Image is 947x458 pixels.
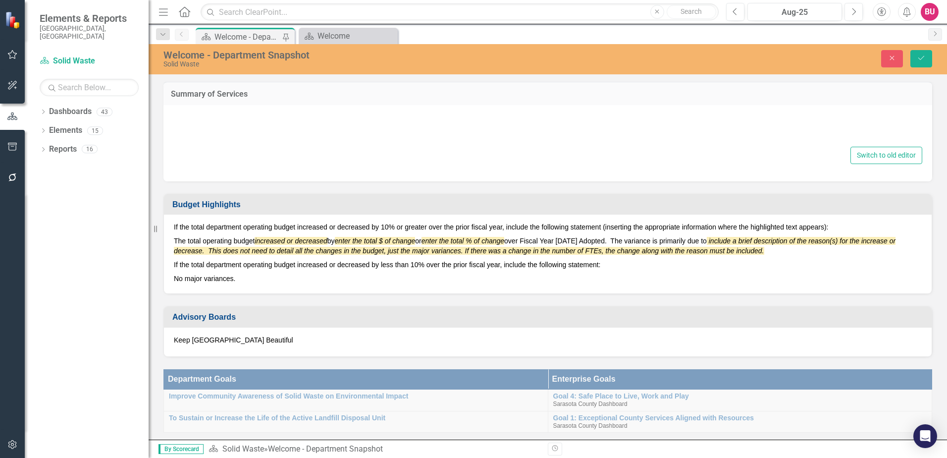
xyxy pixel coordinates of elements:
em: enter the [335,237,362,245]
a: Dashboards [49,106,92,117]
div: Welcome - Department Snapshot [214,31,280,43]
a: Elements [49,125,82,136]
div: Welcome [317,30,395,42]
input: Search Below... [40,79,139,96]
input: Search ClearPoint... [201,3,719,21]
div: » [209,444,540,455]
button: Aug-25 [747,3,842,21]
div: Open Intercom Messenger [913,424,937,448]
a: Reports [49,144,77,155]
em: increased or decreased [255,237,327,245]
a: Solid Waste [222,444,264,454]
em: enter the total % of change [421,237,504,245]
p: The total operating budget by or over Fiscal Year [DATE] Adopted. The variance is primarily due to [174,234,922,258]
p: Keep [GEOGRAPHIC_DATA] Beautiful [174,335,922,345]
h3: Budget Highlights [172,200,927,209]
p: No major variances. [174,272,922,284]
span: Search [681,7,702,15]
div: Solid Waste [163,60,594,68]
a: Solid Waste [40,56,139,67]
a: Welcome [301,30,395,42]
div: Welcome - Department Snapshot [268,444,383,454]
button: Search [667,5,716,19]
div: 15 [87,126,103,135]
em: total $ of change [364,237,416,245]
p: If the total department operating budget increased or decreased by 10% or greater over the prior ... [174,222,922,234]
div: 16 [82,145,98,154]
span: By Scorecard [158,444,204,454]
span: Elements & Reports [40,12,139,24]
div: Aug-25 [751,6,839,18]
p: If the total department operating budget increased or decreased by less than 10% over the prior f... [174,258,922,272]
button: BU [921,3,939,21]
button: Switch to old editor [850,147,922,164]
small: [GEOGRAPHIC_DATA], [GEOGRAPHIC_DATA] [40,24,139,41]
img: ClearPoint Strategy [5,11,22,29]
h3: Advisory Boards [172,313,927,322]
div: Welcome - Department Snapshot [163,50,594,60]
div: 43 [97,108,112,116]
h3: Summary of Services [171,90,925,99]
